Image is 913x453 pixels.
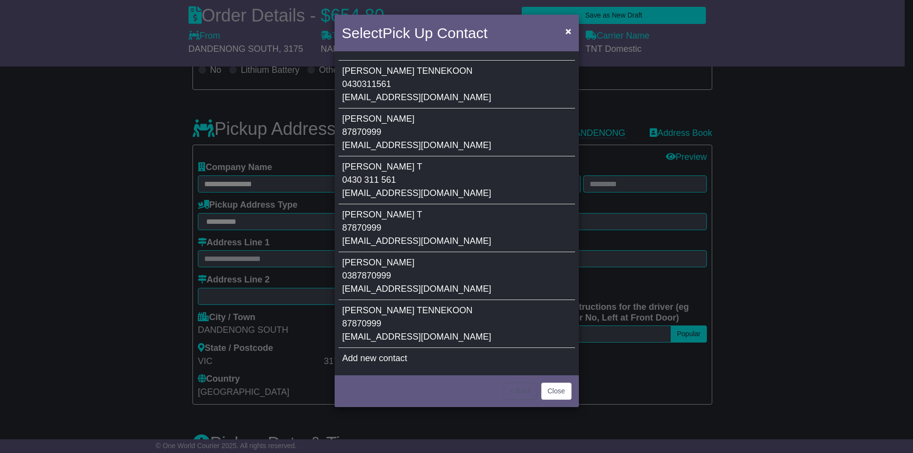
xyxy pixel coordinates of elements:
span: TENNEKOON [417,66,472,76]
span: 0430311561 [342,79,391,89]
span: T [417,210,422,219]
button: < Back [504,383,537,400]
span: [PERSON_NAME] [342,66,415,76]
span: [PERSON_NAME] [342,210,415,219]
span: TENNEKOON [417,305,472,315]
span: × [565,25,571,37]
span: [EMAIL_ADDRESS][DOMAIN_NAME] [342,284,491,294]
span: [EMAIL_ADDRESS][DOMAIN_NAME] [342,236,491,246]
span: [PERSON_NAME] [342,305,415,315]
span: [EMAIL_ADDRESS][DOMAIN_NAME] [342,140,491,150]
span: Contact [437,25,488,41]
span: [PERSON_NAME] [342,258,415,267]
button: Close [541,383,572,400]
span: [EMAIL_ADDRESS][DOMAIN_NAME] [342,92,491,102]
span: T [417,162,422,172]
h4: Select [342,22,488,44]
span: 87870999 [342,319,382,328]
span: Pick Up [382,25,433,41]
span: Add new contact [342,353,407,363]
span: [PERSON_NAME] [342,162,415,172]
span: 0387870999 [342,271,391,280]
span: 87870999 [342,223,382,233]
span: [PERSON_NAME] [342,114,415,124]
span: [EMAIL_ADDRESS][DOMAIN_NAME] [342,188,491,198]
button: Close [560,21,576,41]
span: 87870999 [342,127,382,137]
span: [EMAIL_ADDRESS][DOMAIN_NAME] [342,332,491,342]
span: 0430 311 561 [342,175,396,185]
